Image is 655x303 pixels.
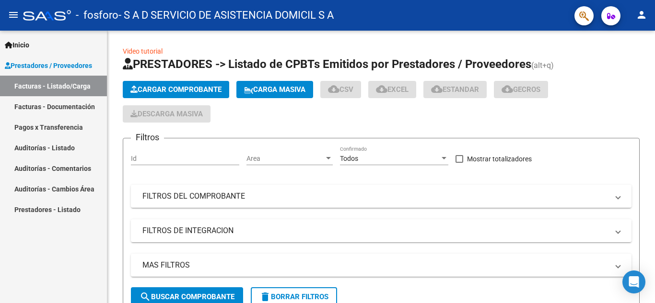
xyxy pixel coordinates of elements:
[236,81,313,98] button: Carga Masiva
[622,270,645,293] div: Open Intercom Messenger
[142,260,608,270] mat-panel-title: MAS FILTROS
[423,81,487,98] button: Estandar
[118,5,334,26] span: - S A D SERVICIO DE ASISTENCIA DOMICIL S A
[244,85,305,94] span: Carga Masiva
[340,155,358,162] span: Todos
[8,9,19,21] mat-icon: menu
[531,61,554,70] span: (alt+q)
[246,155,324,163] span: Area
[431,85,479,94] span: Estandar
[494,81,548,98] button: Gecros
[5,40,29,50] span: Inicio
[259,291,271,303] mat-icon: delete
[76,5,118,26] span: - fosforo
[130,85,222,94] span: Cargar Comprobante
[376,83,387,95] mat-icon: cloud_download
[502,83,513,95] mat-icon: cloud_download
[259,292,328,301] span: Borrar Filtros
[130,110,203,118] span: Descarga Masiva
[431,83,443,95] mat-icon: cloud_download
[467,153,532,165] span: Mostrar totalizadores
[131,131,164,144] h3: Filtros
[123,105,211,123] button: Descarga Masiva
[140,291,151,303] mat-icon: search
[328,85,353,94] span: CSV
[502,85,540,94] span: Gecros
[123,81,229,98] button: Cargar Comprobante
[142,191,608,202] mat-panel-title: FILTROS DEL COMPROBANTE
[123,105,211,123] app-download-masive: Descarga masiva de comprobantes (adjuntos)
[123,57,531,71] span: PRESTADORES -> Listado de CPBTs Emitidos por Prestadores / Proveedores
[142,225,608,236] mat-panel-title: FILTROS DE INTEGRACION
[131,254,632,277] mat-expansion-panel-header: MAS FILTROS
[131,185,632,208] mat-expansion-panel-header: FILTROS DEL COMPROBANTE
[140,292,234,301] span: Buscar Comprobante
[5,60,92,71] span: Prestadores / Proveedores
[368,81,416,98] button: EXCEL
[328,83,339,95] mat-icon: cloud_download
[320,81,361,98] button: CSV
[131,219,632,242] mat-expansion-panel-header: FILTROS DE INTEGRACION
[123,47,163,55] a: Video tutorial
[376,85,409,94] span: EXCEL
[636,9,647,21] mat-icon: person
